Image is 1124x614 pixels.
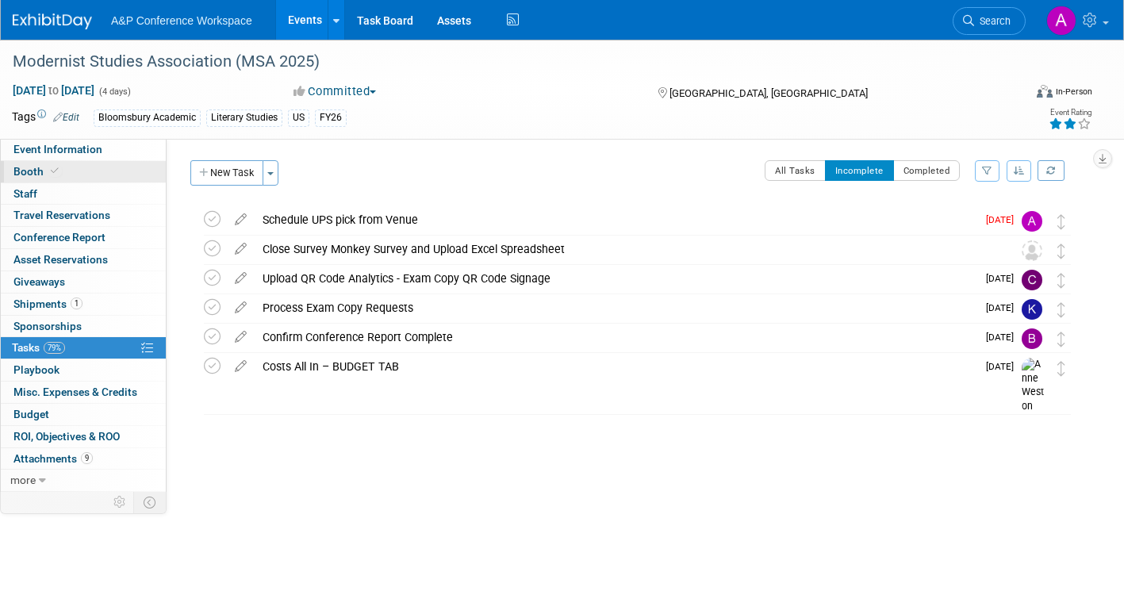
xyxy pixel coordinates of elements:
[255,236,990,263] div: Close Survey Monkey Survey and Upload Excel Spreadsheet
[13,165,62,178] span: Booth
[111,14,252,27] span: A&P Conference Workspace
[206,109,282,126] div: Literary Studies
[1,337,166,359] a: Tasks79%
[1022,328,1042,349] img: Benjamin Doyle
[765,160,826,181] button: All Tasks
[986,332,1022,343] span: [DATE]
[13,209,110,221] span: Travel Reservations
[227,271,255,286] a: edit
[1022,240,1042,261] img: Unassigned
[13,320,82,332] span: Sponsorships
[974,15,1011,27] span: Search
[1055,86,1092,98] div: In-Person
[1038,160,1065,181] a: Refresh
[315,109,347,126] div: FY26
[12,341,65,354] span: Tasks
[1057,244,1065,259] i: Move task
[1,316,166,337] a: Sponsorships
[13,231,105,244] span: Conference Report
[1,294,166,315] a: Shipments1
[13,253,108,266] span: Asset Reservations
[1057,332,1065,347] i: Move task
[1057,273,1065,288] i: Move task
[1037,85,1053,98] img: Format-Inperson.png
[94,109,201,126] div: Bloomsbury Academic
[825,160,894,181] button: Incomplete
[1022,270,1042,290] img: Christine Ritchlin
[986,361,1022,372] span: [DATE]
[288,109,309,126] div: US
[1057,361,1065,376] i: Move task
[12,83,95,98] span: [DATE] [DATE]
[1,448,166,470] a: Attachments9
[893,160,961,181] button: Completed
[46,84,61,97] span: to
[13,363,59,376] span: Playbook
[227,242,255,256] a: edit
[190,160,263,186] button: New Task
[227,359,255,374] a: edit
[1,382,166,403] a: Misc. Expenses & Credits
[255,265,976,292] div: Upload QR Code Analytics - Exam Copy QR Code Signage
[106,492,134,512] td: Personalize Event Tab Strip
[255,324,976,351] div: Confirm Conference Report Complete
[12,109,79,127] td: Tags
[10,474,36,486] span: more
[13,13,92,29] img: ExhibitDay
[1,161,166,182] a: Booth
[81,452,93,464] span: 9
[227,301,255,315] a: edit
[1,271,166,293] a: Giveaways
[953,7,1026,35] a: Search
[669,87,868,99] span: [GEOGRAPHIC_DATA], [GEOGRAPHIC_DATA]
[1046,6,1076,36] img: Amanda Oney
[1057,214,1065,229] i: Move task
[1057,302,1065,317] i: Move task
[932,83,1092,106] div: Event Format
[986,273,1022,284] span: [DATE]
[13,297,82,310] span: Shipments
[255,353,976,380] div: Costs All In – BUDGET TAB
[1,404,166,425] a: Budget
[13,275,65,288] span: Giveaways
[1,470,166,491] a: more
[1,426,166,447] a: ROI, Objectives & ROO
[986,302,1022,313] span: [DATE]
[1022,358,1045,414] img: Anne Weston
[13,386,137,398] span: Misc. Expenses & Credits
[1,139,166,160] a: Event Information
[227,330,255,344] a: edit
[134,492,167,512] td: Toggle Event Tabs
[227,213,255,227] a: edit
[1,359,166,381] a: Playbook
[13,430,120,443] span: ROI, Objectives & ROO
[13,187,37,200] span: Staff
[1,227,166,248] a: Conference Report
[1022,211,1042,232] img: Amanda Oney
[1022,299,1042,320] img: Kate Hunneyball
[255,294,976,321] div: Process Exam Copy Requests
[98,86,131,97] span: (4 days)
[13,452,93,465] span: Attachments
[13,143,102,155] span: Event Information
[1,183,166,205] a: Staff
[7,48,1000,76] div: Modernist Studies Association (MSA 2025)
[44,342,65,354] span: 79%
[1,205,166,226] a: Travel Reservations
[1,249,166,271] a: Asset Reservations
[13,408,49,420] span: Budget
[255,206,976,233] div: Schedule UPS pick from Venue
[53,112,79,123] a: Edit
[71,297,82,309] span: 1
[1049,109,1091,117] div: Event Rating
[986,214,1022,225] span: [DATE]
[288,83,382,100] button: Committed
[51,167,59,175] i: Booth reservation complete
